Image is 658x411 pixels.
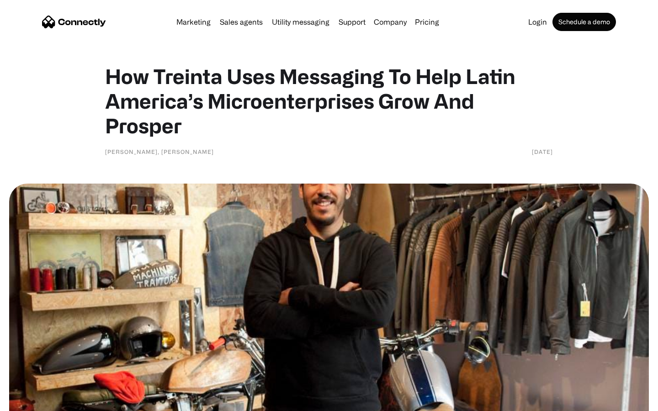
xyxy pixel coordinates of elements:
div: Company [374,16,407,28]
div: [PERSON_NAME], [PERSON_NAME] [105,147,214,156]
a: Support [335,18,369,26]
a: Login [525,18,551,26]
h1: How Treinta Uses Messaging To Help Latin America’s Microenterprises Grow And Prosper [105,64,553,138]
div: [DATE] [532,147,553,156]
aside: Language selected: English [9,395,55,408]
a: Schedule a demo [552,13,616,31]
ul: Language list [18,395,55,408]
a: Marketing [173,18,214,26]
a: Utility messaging [268,18,333,26]
a: Sales agents [216,18,266,26]
a: Pricing [411,18,443,26]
